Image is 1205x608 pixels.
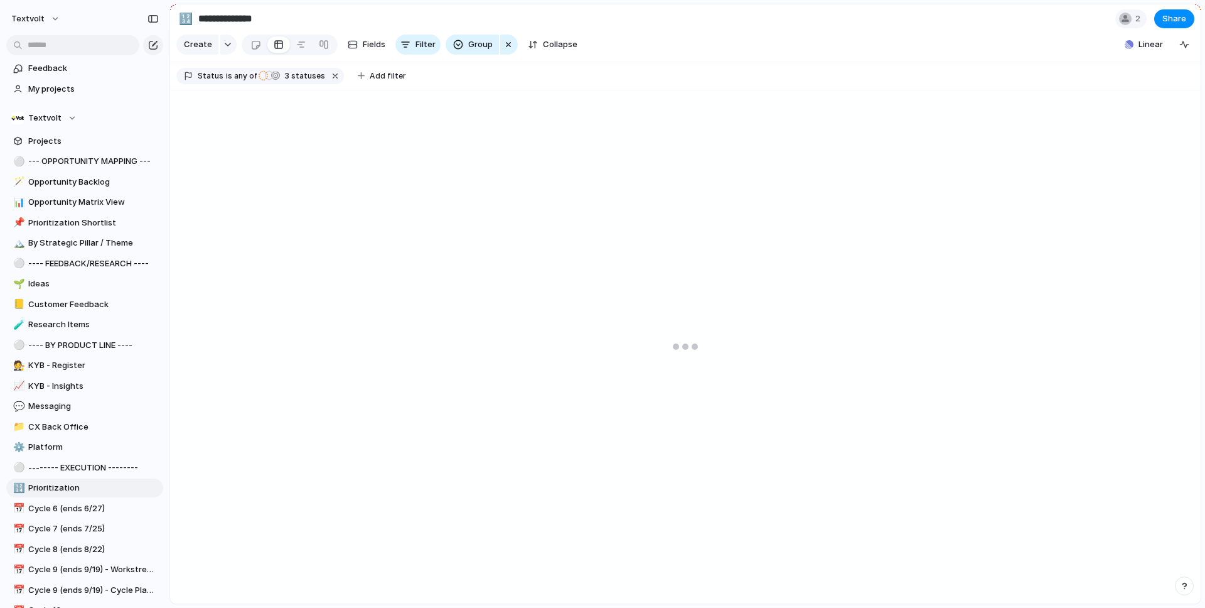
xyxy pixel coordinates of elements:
span: any of [232,70,257,82]
a: 🏔️By Strategic Pillar / Theme [6,234,163,252]
span: textvolt [11,13,45,25]
a: ⚪---- FEEDBACK/RESEARCH ---- [6,254,163,273]
span: is [226,70,232,82]
button: 🏔️ [11,237,24,249]
a: 🪄Opportunity Backlog [6,173,163,192]
a: 💬Messaging [6,397,163,416]
span: Share [1162,13,1186,25]
a: 📅Cycle 6 (ends 6/27) [6,499,163,518]
div: 📌 [13,215,22,230]
button: 🔢 [11,482,24,494]
span: Customer Feedback [28,298,159,311]
span: Collapse [543,38,577,51]
span: Platform [28,441,159,453]
a: 📈KYB - Insights [6,377,163,396]
button: Filter [395,35,441,55]
div: 💬 [13,399,22,414]
span: 2 [1135,13,1144,25]
div: 🔢 [179,10,193,27]
button: 🌱 [11,278,24,290]
span: Prioritization [28,482,159,494]
a: 📁CX Back Office [6,418,163,437]
div: 📅 [13,501,22,516]
span: Add filter [370,70,406,82]
button: 📈 [11,380,24,393]
span: Projects [28,135,159,148]
button: isany of [223,69,259,83]
span: Prioritization Shortlist [28,217,159,229]
span: Status [198,70,223,82]
a: 📌Prioritization Shortlist [6,214,163,232]
a: ⚪--- OPPORTUNITY MAPPING --- [6,152,163,171]
button: 🧪 [11,318,24,331]
div: 📊Opportunity Matrix View [6,193,163,212]
span: 3 [281,71,291,80]
button: Group [446,35,499,55]
span: Messaging [28,400,159,413]
span: --- OPPORTUNITY MAPPING --- [28,155,159,168]
span: ---- BY PRODUCT LINE ---- [28,339,159,352]
button: ⚪ [11,462,24,474]
div: 🪄 [13,175,22,189]
span: Feedback [28,62,159,75]
div: 📈 [13,379,22,393]
span: Fields [363,38,385,51]
span: Research Items [28,318,159,331]
span: Group [468,38,493,51]
button: Fields [343,35,390,55]
div: 🏔️ [13,236,22,251]
button: 📒 [11,298,24,311]
button: 📅 [11,502,24,515]
span: My projects [28,83,159,95]
span: -------- EXECUTION -------- [28,462,159,474]
div: 📊 [13,195,22,210]
span: Opportunity Matrix View [28,196,159,209]
button: ⚙️ [11,441,24,453]
div: ⚪ [13,256,22,271]
a: Feedback [6,59,163,78]
span: KYB - Register [28,359,159,372]
a: ⚙️Platform [6,438,163,457]
div: 📁 [13,420,22,434]
a: 🌱Ideas [6,274,163,293]
a: ⚪-------- EXECUTION -------- [6,459,163,477]
a: 📒Customer Feedback [6,295,163,314]
a: 🔢Prioritization [6,479,163,497]
div: ⚪ [13,155,22,169]
button: Add filter [350,67,414,85]
div: ⚪ [13,460,22,475]
div: 🧪Research Items [6,315,163,334]
button: 3 statuses [258,69,328,83]
a: My projects [6,80,163,99]
button: 🪄 [11,176,24,188]
button: Create [176,35,218,55]
a: ⚪---- BY PRODUCT LINE ---- [6,336,163,355]
button: 🧑‍⚖️ [11,359,24,372]
button: Share [1154,9,1194,28]
a: 🧑‍⚖️KYB - Register [6,356,163,375]
span: ---- FEEDBACK/RESEARCH ---- [28,258,159,270]
span: Textvolt [28,112,62,124]
button: 💬 [11,400,24,413]
span: Ideas [28,278,159,290]
span: Filter [415,38,436,51]
button: ⚪ [11,155,24,168]
span: Create [184,38,212,51]
div: ⚪ [13,338,22,352]
div: 🧑‍⚖️ [13,359,22,373]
